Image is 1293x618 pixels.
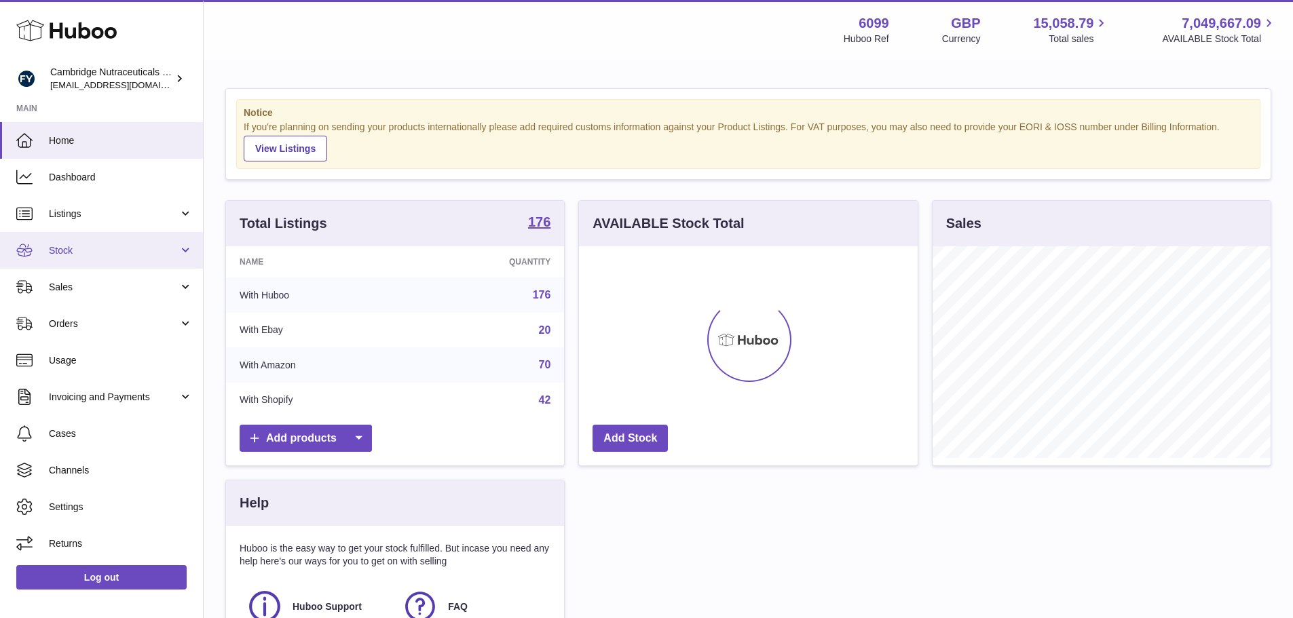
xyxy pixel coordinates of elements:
[1182,14,1261,33] span: 7,049,667.09
[946,214,981,233] h3: Sales
[244,107,1253,119] strong: Notice
[240,425,372,452] a: Add products
[942,33,981,45] div: Currency
[49,501,193,514] span: Settings
[49,391,179,404] span: Invoicing and Payments
[244,136,327,161] a: View Listings
[226,313,411,348] td: With Ebay
[448,600,468,613] span: FAQ
[244,121,1253,161] div: If you're planning on sending your products internationally please add required customs informati...
[539,359,551,370] a: 70
[49,134,193,147] span: Home
[539,394,551,406] a: 42
[16,565,187,590] a: Log out
[49,171,193,184] span: Dashboard
[49,281,179,294] span: Sales
[1049,33,1109,45] span: Total sales
[49,464,193,477] span: Channels
[49,537,193,550] span: Returns
[49,208,179,220] span: Listings
[49,244,179,257] span: Stock
[240,542,550,568] p: Huboo is the easy way to get your stock fulfilled. But incase you need any help here's our ways f...
[16,69,37,89] img: huboo@camnutra.com
[50,79,200,90] span: [EMAIL_ADDRESS][DOMAIN_NAME]
[49,427,193,440] span: Cases
[226,383,411,418] td: With Shopify
[1162,33,1277,45] span: AVAILABLE Stock Total
[240,494,269,512] h3: Help
[411,246,565,277] th: Quantity
[533,289,551,301] a: 176
[293,600,362,613] span: Huboo Support
[226,347,411,383] td: With Amazon
[240,214,327,233] h3: Total Listings
[226,246,411,277] th: Name
[593,425,668,452] a: Add Stock
[951,14,980,33] strong: GBP
[593,214,744,233] h3: AVAILABLE Stock Total
[49,317,179,330] span: Orders
[844,33,889,45] div: Huboo Ref
[226,277,411,313] td: With Huboo
[1033,14,1109,45] a: 15,058.79 Total sales
[1033,14,1093,33] span: 15,058.79
[528,215,550,229] strong: 176
[528,215,550,231] a: 176
[539,324,551,336] a: 20
[1162,14,1277,45] a: 7,049,667.09 AVAILABLE Stock Total
[50,66,172,92] div: Cambridge Nutraceuticals Ltd
[49,354,193,367] span: Usage
[859,14,889,33] strong: 6099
